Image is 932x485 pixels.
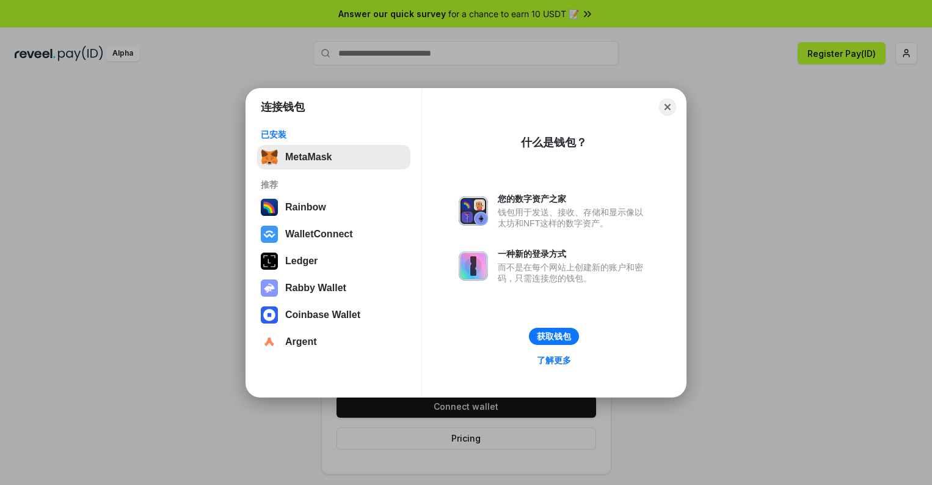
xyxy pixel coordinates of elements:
button: Rainbow [257,195,410,220]
img: svg+xml,%3Csvg%20width%3D%22120%22%20height%3D%22120%22%20viewBox%3D%220%200%20120%20120%22%20fil... [261,199,278,216]
div: Rabby Wallet [285,283,346,294]
div: 已安装 [261,129,407,140]
div: 钱包用于发送、接收、存储和显示像以太坊和NFT这样的数字资产。 [498,207,649,229]
img: svg+xml,%3Csvg%20width%3D%2228%22%20height%3D%2228%22%20viewBox%3D%220%200%2028%2028%22%20fill%3D... [261,226,278,243]
div: Ledger [285,256,318,267]
img: svg+xml,%3Csvg%20xmlns%3D%22http%3A%2F%2Fwww.w3.org%2F2000%2Fsvg%22%20fill%3D%22none%22%20viewBox... [459,251,488,281]
div: 而不是在每个网站上创建新的账户和密码，只需连接您的钱包。 [498,262,649,284]
div: Rainbow [285,202,326,213]
button: Coinbase Wallet [257,303,410,327]
img: svg+xml,%3Csvg%20width%3D%2228%22%20height%3D%2228%22%20viewBox%3D%220%200%2028%2028%22%20fill%3D... [261,306,278,324]
button: WalletConnect [257,222,410,246]
button: 获取钱包 [529,328,579,345]
div: 一种新的登录方式 [498,248,649,259]
div: 什么是钱包？ [521,135,587,150]
button: Argent [257,330,410,354]
img: svg+xml,%3Csvg%20xmlns%3D%22http%3A%2F%2Fwww.w3.org%2F2000%2Fsvg%22%20fill%3D%22none%22%20viewBox... [261,280,278,297]
div: 了解更多 [537,355,571,366]
h1: 连接钱包 [261,100,305,114]
div: MetaMask [285,152,332,163]
img: svg+xml,%3Csvg%20xmlns%3D%22http%3A%2F%2Fwww.w3.org%2F2000%2Fsvg%22%20width%3D%2228%22%20height%3... [261,253,278,270]
div: WalletConnect [285,229,353,240]
button: MetaMask [257,145,410,169]
div: Coinbase Wallet [285,309,360,320]
img: svg+xml,%3Csvg%20xmlns%3D%22http%3A%2F%2Fwww.w3.org%2F2000%2Fsvg%22%20fill%3D%22none%22%20viewBox... [459,196,488,226]
a: 了解更多 [530,352,578,368]
button: Ledger [257,249,410,273]
img: svg+xml,%3Csvg%20fill%3D%22none%22%20height%3D%2233%22%20viewBox%3D%220%200%2035%2033%22%20width%... [261,149,278,166]
button: Close [659,98,676,116]
div: 推荐 [261,179,407,190]
div: Argent [285,336,317,347]
img: svg+xml,%3Csvg%20width%3D%2228%22%20height%3D%2228%22%20viewBox%3D%220%200%2028%2028%22%20fill%3D... [261,333,278,350]
div: 获取钱包 [537,331,571,342]
div: 您的数字资产之家 [498,193,649,204]
button: Rabby Wallet [257,276,410,300]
